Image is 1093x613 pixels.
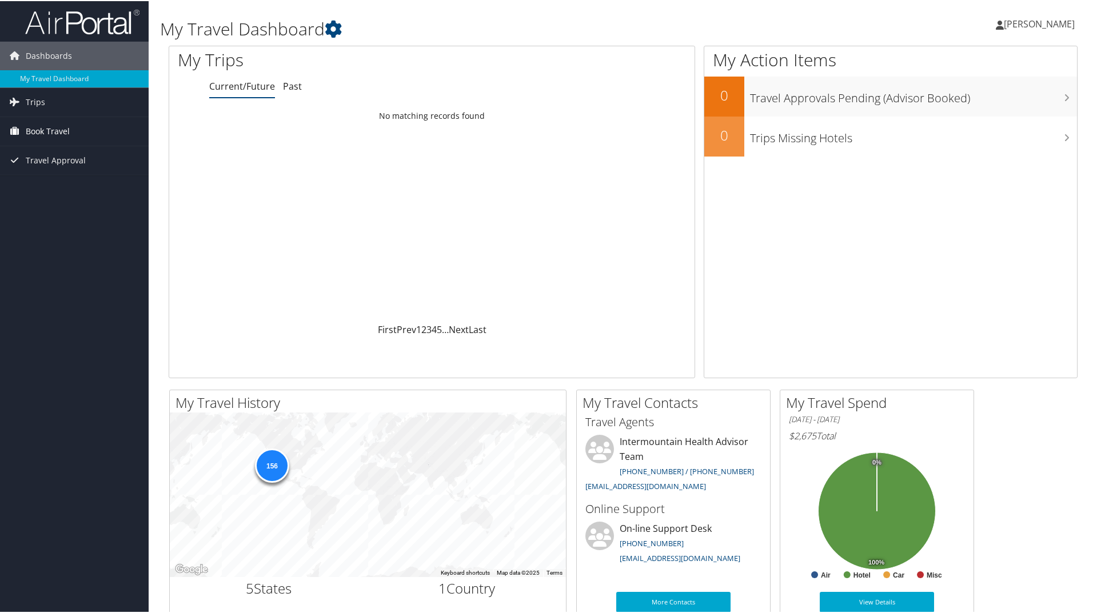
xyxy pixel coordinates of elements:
a: 0Trips Missing Hotels [704,115,1077,155]
a: 2 [421,322,426,335]
a: Next [449,322,469,335]
a: 0Travel Approvals Pending (Advisor Booked) [704,75,1077,115]
a: [EMAIL_ADDRESS][DOMAIN_NAME] [620,552,740,562]
span: Trips [26,87,45,115]
h6: [DATE] - [DATE] [789,413,965,424]
span: Travel Approval [26,145,86,174]
td: No matching records found [169,105,695,125]
a: 4 [432,322,437,335]
img: airportal-logo.png [25,7,139,34]
li: On-line Support Desk [580,520,767,567]
a: [PERSON_NAME] [996,6,1086,40]
a: More Contacts [616,591,731,611]
span: Map data ©2025 [497,568,540,575]
span: Dashboards [26,41,72,69]
a: 1 [416,322,421,335]
span: $2,675 [789,428,816,441]
h1: My Trips [178,47,467,71]
h2: Country [377,578,558,597]
img: Google [173,561,210,576]
tspan: 100% [868,558,884,565]
button: Keyboard shortcuts [441,568,490,576]
span: Book Travel [26,116,70,145]
h3: Trips Missing Hotels [750,123,1077,145]
a: [PHONE_NUMBER] [620,537,684,547]
a: Past [283,79,302,91]
a: First [378,322,397,335]
h3: Travel Agents [585,413,761,429]
h3: Travel Approvals Pending (Advisor Booked) [750,83,1077,105]
h2: My Travel History [175,392,566,411]
span: … [442,322,449,335]
h2: My Travel Spend [786,392,974,411]
h6: Total [789,428,965,441]
text: Car [893,570,904,578]
h1: My Action Items [704,47,1077,71]
tspan: 0% [872,458,881,465]
a: Prev [397,322,416,335]
a: Current/Future [209,79,275,91]
span: 5 [246,578,254,596]
a: 3 [426,322,432,335]
a: [PHONE_NUMBER] / [PHONE_NUMBER] [620,465,754,475]
text: Misc [927,570,942,578]
h1: My Travel Dashboard [160,16,777,40]
h3: Online Support [585,500,761,516]
span: 1 [438,578,446,596]
a: View Details [820,591,934,611]
a: Terms (opens in new tab) [546,568,563,575]
text: Hotel [853,570,871,578]
a: Last [469,322,486,335]
h2: My Travel Contacts [583,392,770,411]
li: Intermountain Health Advisor Team [580,434,767,495]
a: 5 [437,322,442,335]
a: Open this area in Google Maps (opens a new window) [173,561,210,576]
a: [EMAIL_ADDRESS][DOMAIN_NAME] [585,480,706,490]
span: [PERSON_NAME] [1004,17,1075,29]
text: Air [821,570,831,578]
h2: States [178,578,360,597]
h2: 0 [704,125,744,144]
h2: 0 [704,85,744,104]
div: 156 [254,447,289,482]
